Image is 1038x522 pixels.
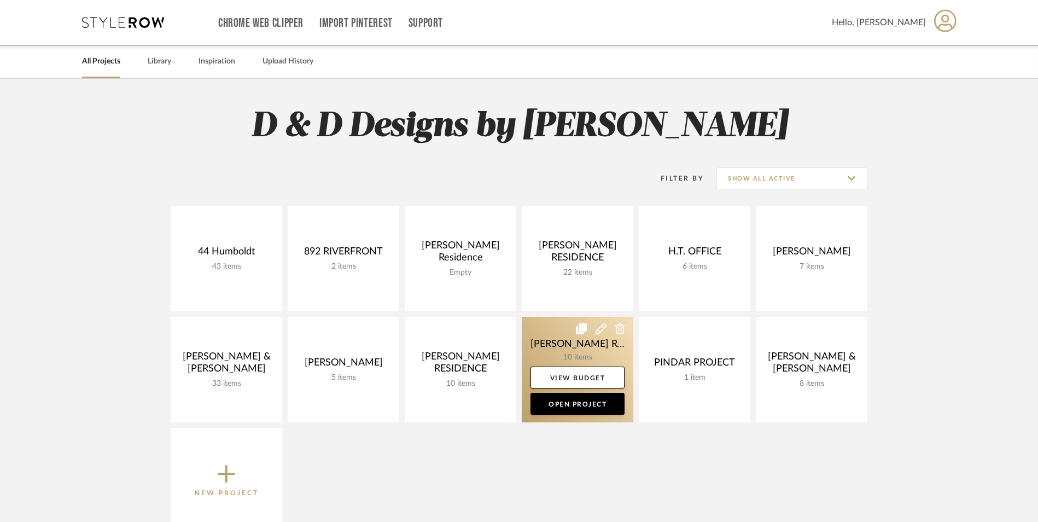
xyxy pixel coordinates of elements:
div: 8 items [765,379,859,388]
a: Library [148,54,171,69]
a: View Budget [530,367,625,388]
div: [PERSON_NAME] [296,357,390,373]
h2: D & D Designs by [PERSON_NAME] [125,106,913,147]
div: [PERSON_NAME] RESIDENCE [413,351,508,379]
a: Inspiration [199,54,235,69]
div: 1 item [648,373,742,382]
div: PINDAR PROJECT [648,357,742,373]
a: Upload History [263,54,313,69]
div: [PERSON_NAME] Residence [413,240,508,268]
div: 44 Humboldt [179,246,273,262]
div: Filter By [646,173,704,184]
div: 892 RIVERFRONT [296,246,390,262]
div: 7 items [765,262,859,271]
div: H.T. OFFICE [648,246,742,262]
div: [PERSON_NAME] & [PERSON_NAME] [179,351,273,379]
div: 43 items [179,262,273,271]
p: New Project [195,488,259,498]
a: Open Project [530,393,625,415]
div: 33 items [179,379,273,388]
a: Support [409,19,443,28]
div: 10 items [413,379,508,388]
div: 6 items [648,262,742,271]
div: 2 items [296,262,390,271]
a: Import Pinterest [319,19,393,28]
a: All Projects [82,54,120,69]
a: Chrome Web Clipper [218,19,304,28]
div: 5 items [296,373,390,382]
div: Empty [413,268,508,277]
div: 22 items [530,268,625,277]
div: [PERSON_NAME] RESIDENCE [530,240,625,268]
span: Hello, [PERSON_NAME] [832,16,926,29]
div: [PERSON_NAME] [765,246,859,262]
div: [PERSON_NAME] & [PERSON_NAME] [765,351,859,379]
